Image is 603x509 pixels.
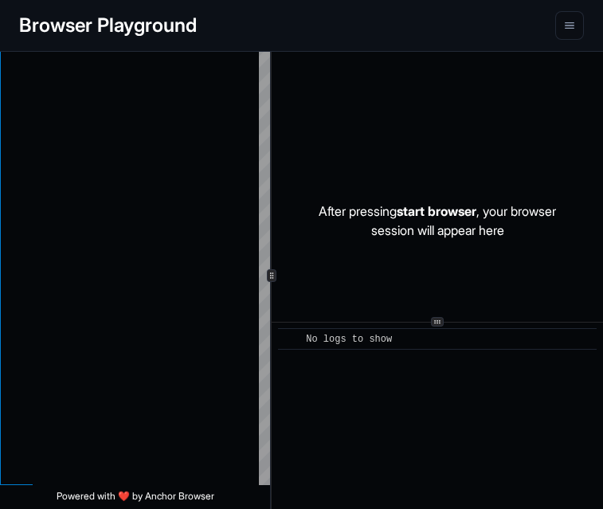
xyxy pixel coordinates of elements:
span: No logs to show [306,334,392,345]
span: ​ [286,331,294,347]
button: menu [555,11,584,40]
span: Powered with ❤️ by Anchor Browser [57,490,214,509]
h1: Browser Playground [19,11,197,40]
span: start browser [397,203,476,219]
p: After pressing , your browser session will appear here [319,202,556,240]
